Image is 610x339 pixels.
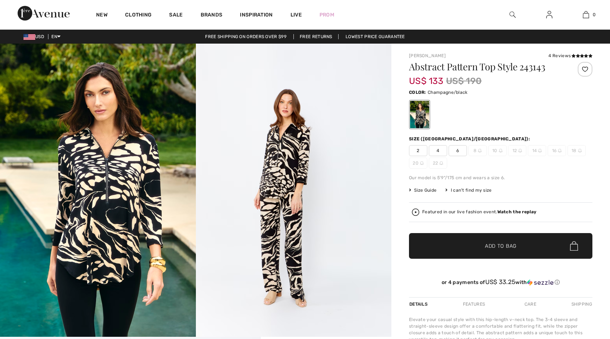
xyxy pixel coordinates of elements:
img: ring-m.svg [478,149,482,152]
div: I can't find my size [445,187,492,194]
span: 6 [449,145,467,156]
img: US Dollar [23,34,35,40]
span: Add to Bag [485,242,516,250]
span: US$ 190 [446,74,482,88]
img: ring-m.svg [538,149,542,152]
span: 4 [429,145,447,156]
div: Size ([GEOGRAPHIC_DATA]/[GEOGRAPHIC_DATA]): [409,136,532,142]
div: 4 Reviews [548,52,592,59]
div: Featured in our live fashion event. [422,210,536,214]
img: Abstract pattern top Style 243143. 2 [196,44,392,337]
span: 2 [409,145,427,156]
div: Champagne/black [410,101,429,128]
img: My Info [546,10,552,19]
a: Prom [319,11,334,19]
a: New [96,12,107,19]
span: Size Guide [409,187,437,194]
img: ring-m.svg [499,149,503,152]
span: USD [23,34,47,39]
span: US$ 33.25 [485,278,516,285]
span: Inspiration [240,12,273,19]
span: 16 [548,145,566,156]
a: Lowest Price Guarantee [340,34,411,39]
div: Details [409,298,430,311]
span: 18 [567,145,586,156]
img: ring-m.svg [578,149,582,152]
button: Add to Bag [409,233,592,259]
a: Clothing [125,12,151,19]
div: Shipping [570,298,592,311]
a: 0 [568,10,604,19]
a: Free Returns [293,34,339,39]
span: 0 [593,11,596,18]
img: Watch the replay [412,209,419,216]
img: Sezzle [527,279,554,286]
img: ring-m.svg [439,161,443,165]
span: 12 [508,145,526,156]
span: EN [51,34,61,39]
a: Brands [201,12,223,19]
span: 8 [468,145,487,156]
img: ring-m.svg [518,149,522,152]
img: ring-m.svg [558,149,562,152]
span: 22 [429,158,447,169]
h1: Abstract Pattern Top Style 243143 [409,62,562,71]
span: US$ 133 [409,69,443,86]
a: [PERSON_NAME] [409,53,446,58]
div: Care [518,298,543,311]
a: Live [291,11,302,19]
div: or 4 payments of with [409,279,592,286]
a: Free shipping on orders over $99 [199,34,292,39]
a: Sign In [540,10,558,19]
a: Sale [169,12,183,19]
span: Color: [409,90,426,95]
img: ring-m.svg [420,161,424,165]
div: Features [457,298,491,311]
img: search the website [509,10,516,19]
img: My Bag [583,10,589,19]
span: 20 [409,158,427,169]
img: Bag.svg [570,241,578,251]
span: 10 [488,145,507,156]
div: Our model is 5'9"/175 cm and wears a size 6. [409,174,592,181]
img: 1ère Avenue [18,6,70,21]
strong: Watch the replay [497,209,537,214]
span: 14 [528,145,546,156]
span: Champagne/black [428,90,468,95]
